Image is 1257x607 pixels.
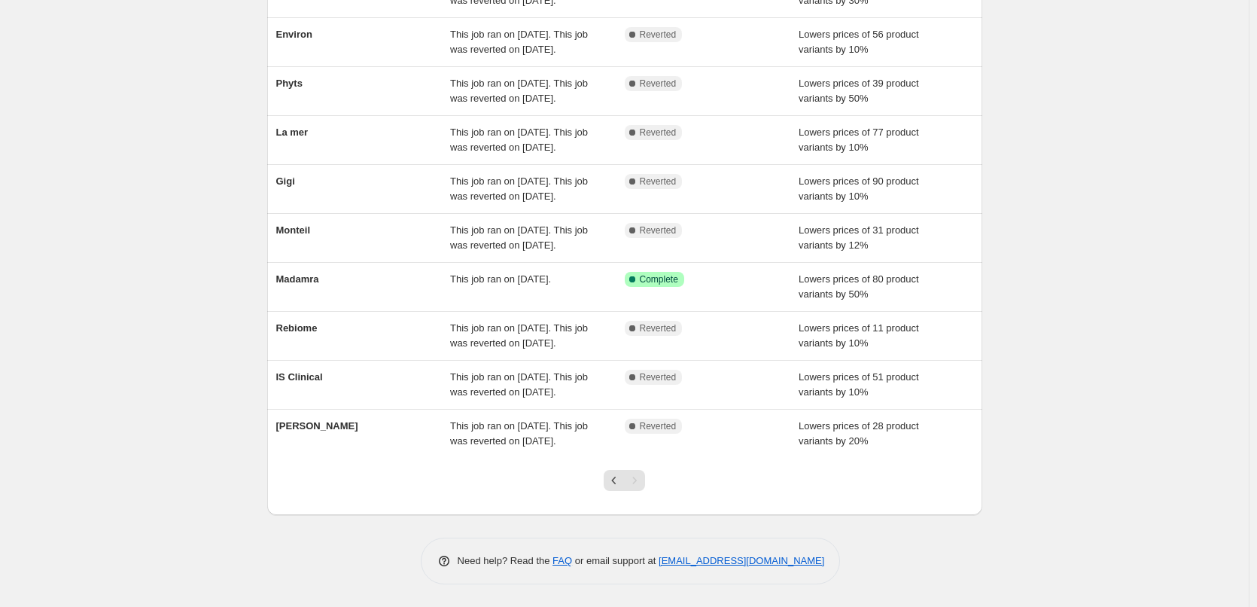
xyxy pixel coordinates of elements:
[276,175,295,187] span: Gigi
[552,555,572,566] a: FAQ
[276,127,309,138] span: La mer
[640,322,677,334] span: Reverted
[276,420,358,432] span: [PERSON_NAME]
[604,470,645,491] nav: Pagination
[450,420,588,447] span: This job ran on [DATE]. This job was reverted on [DATE].
[799,175,919,202] span: Lowers prices of 90 product variants by 10%
[640,175,677,188] span: Reverted
[640,224,677,236] span: Reverted
[640,78,677,90] span: Reverted
[276,78,303,89] span: Phyts
[450,322,588,349] span: This job ran on [DATE]. This job was reverted on [DATE].
[799,224,919,251] span: Lowers prices of 31 product variants by 12%
[572,555,659,566] span: or email support at
[450,29,588,55] span: This job ran on [DATE]. This job was reverted on [DATE].
[659,555,824,566] a: [EMAIL_ADDRESS][DOMAIN_NAME]
[276,224,311,236] span: Monteil
[799,29,919,55] span: Lowers prices of 56 product variants by 10%
[276,29,312,40] span: Environ
[640,127,677,139] span: Reverted
[450,273,551,285] span: This job ran on [DATE].
[799,322,919,349] span: Lowers prices of 11 product variants by 10%
[799,273,919,300] span: Lowers prices of 80 product variants by 50%
[276,322,318,334] span: Rebiome
[604,470,625,491] button: Previous
[450,371,588,398] span: This job ran on [DATE]. This job was reverted on [DATE].
[450,127,588,153] span: This job ran on [DATE]. This job was reverted on [DATE].
[640,420,677,432] span: Reverted
[276,273,319,285] span: Madamra
[450,224,588,251] span: This job ran on [DATE]. This job was reverted on [DATE].
[450,175,588,202] span: This job ran on [DATE]. This job was reverted on [DATE].
[799,78,919,104] span: Lowers prices of 39 product variants by 50%
[799,420,919,447] span: Lowers prices of 28 product variants by 20%
[640,29,677,41] span: Reverted
[799,371,919,398] span: Lowers prices of 51 product variants by 10%
[640,371,677,383] span: Reverted
[458,555,553,566] span: Need help? Read the
[450,78,588,104] span: This job ran on [DATE]. This job was reverted on [DATE].
[799,127,919,153] span: Lowers prices of 77 product variants by 10%
[640,273,678,285] span: Complete
[276,371,323,383] span: IS Clinical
